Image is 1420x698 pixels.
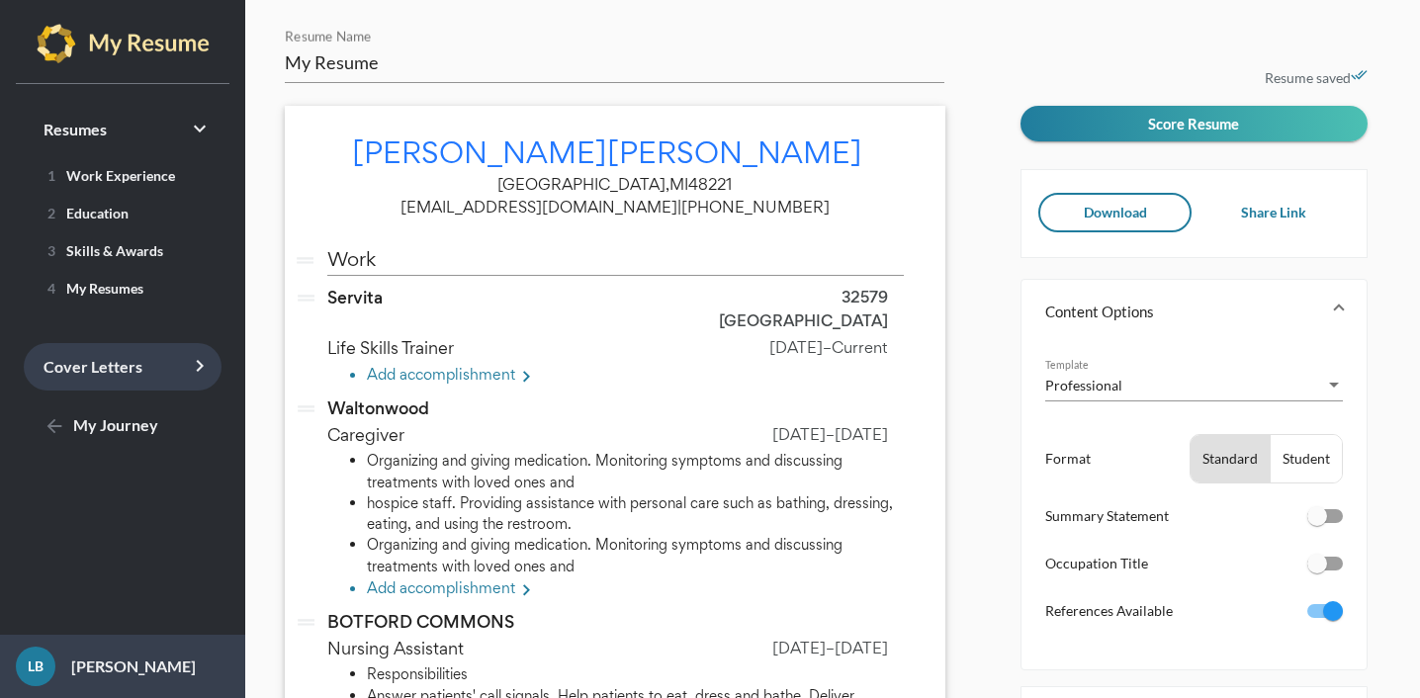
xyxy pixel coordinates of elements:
[688,174,732,195] span: 48221
[327,637,472,659] span: Nursing Assistant
[823,337,832,358] span: –
[367,364,904,390] li: Add accomplishment
[188,354,212,378] i: keyboard_arrow_right
[352,132,607,172] span: [PERSON_NAME]
[24,197,222,228] a: 2Education
[1045,504,1343,545] li: Summary Statement
[47,205,55,221] span: 2
[1045,377,1122,393] span: Professional
[515,579,539,603] mat-icon: keyboard_arrow_right
[294,396,318,421] i: drag_handle
[1045,302,1319,321] mat-panel-title: Content Options
[1021,280,1367,343] mat-expansion-panel-header: Content Options
[400,197,677,218] span: [EMAIL_ADDRESS][DOMAIN_NAME]
[835,424,888,445] span: [DATE]
[24,159,222,191] a: 1Work Experience
[294,286,318,310] i: drag_handle
[1045,434,1343,483] li: Format
[669,174,688,195] span: MI
[367,663,904,684] li: Responsibilities
[327,610,514,634] span: BOTFORD COMMONS
[719,286,888,332] span: 32579 [GEOGRAPHIC_DATA]
[1198,193,1350,232] button: Share Link
[1021,106,1368,141] button: Score Resume
[24,234,222,266] a: 3Skills & Awards
[367,450,904,492] li: Organizing and giving medication. Monitoring symptoms and discussing treatments with loved ones and
[37,24,210,63] img: my-resume-light.png
[40,167,175,184] span: Work Experience
[294,610,318,635] i: drag_handle
[772,638,826,658] span: [DATE]
[607,132,862,172] span: [PERSON_NAME]
[55,654,196,678] p: [PERSON_NAME]
[327,396,429,420] span: Waltonwood
[1045,599,1343,640] li: References Available
[826,638,835,658] span: –
[772,424,826,445] span: [DATE]
[188,117,212,140] i: keyboard_arrow_right
[677,197,681,218] span: |
[769,337,823,358] span: [DATE]
[44,415,67,439] mat-icon: arrow_back
[293,248,317,273] i: drag_handle
[327,336,462,359] span: Life Skills Trainer
[1084,204,1147,220] span: Download
[47,167,55,184] span: 1
[24,272,222,304] a: 4My Resumes
[497,174,669,195] span: [GEOGRAPHIC_DATA],
[515,366,539,390] mat-icon: keyboard_arrow_right
[367,577,904,603] li: Add accomplishment
[1045,375,1343,395] mat-select: Template
[1271,435,1342,482] button: Student
[826,424,835,445] span: –
[47,242,55,259] span: 3
[44,120,107,138] span: Resumes
[327,423,412,446] span: Caregiver
[1021,66,1368,90] p: Resume saved
[832,337,888,358] span: Current
[327,286,383,309] span: Servita
[16,647,55,686] div: LB
[44,415,158,434] span: My Journey
[44,357,142,376] span: Cover Letters
[681,197,830,218] span: [PHONE_NUMBER]
[1045,552,1343,592] li: Occupation Title
[367,492,904,535] li: hospice staff. Providing assistance with personal care such as bathing, dressing, eating, and usi...
[1241,204,1306,220] span: Share Link
[1038,193,1192,232] button: Download
[40,242,163,259] span: Skills & Awards
[24,402,222,450] a: My Journey
[1191,435,1270,482] button: Standard
[367,534,904,576] li: Organizing and giving medication. Monitoring symptoms and discussing treatments with loved ones and
[1021,343,1367,669] div: Content Options
[47,280,55,297] span: 4
[40,280,143,297] span: My Resumes
[835,638,888,658] span: [DATE]
[285,50,944,75] input: Resume Name
[1351,67,1368,84] i: done_all
[1148,115,1239,132] span: Score Resume
[40,205,129,221] span: Education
